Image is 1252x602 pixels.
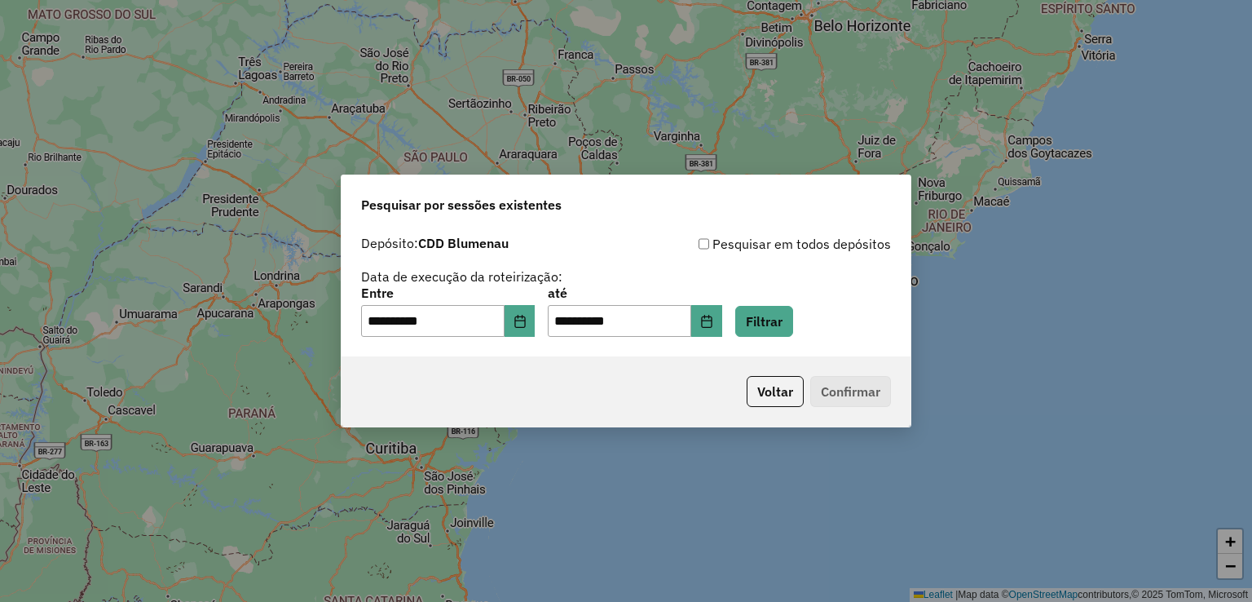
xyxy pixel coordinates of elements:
[361,283,535,303] label: Entre
[361,267,562,286] label: Data de execução da roteirização:
[735,306,793,337] button: Filtrar
[691,305,722,338] button: Choose Date
[548,283,721,303] label: até
[505,305,536,338] button: Choose Date
[361,195,562,215] span: Pesquisar por sessões existentes
[361,233,509,253] label: Depósito:
[626,234,891,254] div: Pesquisar em todos depósitos
[747,376,804,407] button: Voltar
[418,235,509,251] strong: CDD Blumenau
